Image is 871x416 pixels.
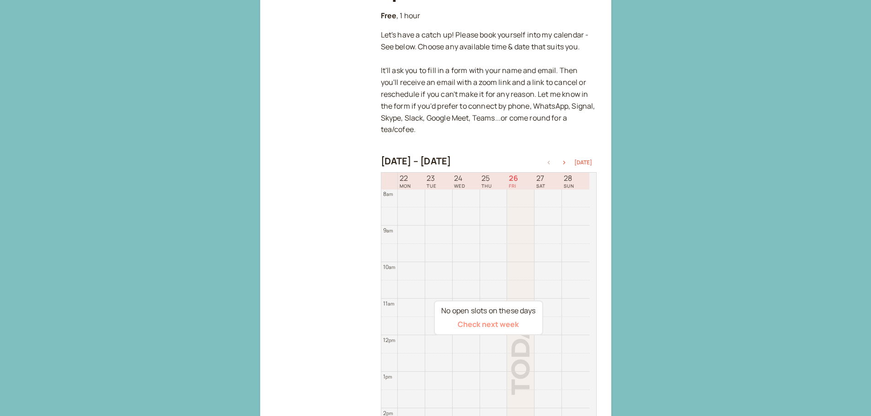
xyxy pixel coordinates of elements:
p: Let's have a catch up! Please book yourself into my calendar - See below. Choose any available ti... [381,29,597,136]
p: , 1 hour [381,10,597,22]
button: [DATE] [574,159,592,166]
b: Free [381,11,397,21]
h2: [DATE] – [DATE] [381,156,451,167]
div: No open slots on these days [441,305,535,317]
button: Check next week [458,320,519,328]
